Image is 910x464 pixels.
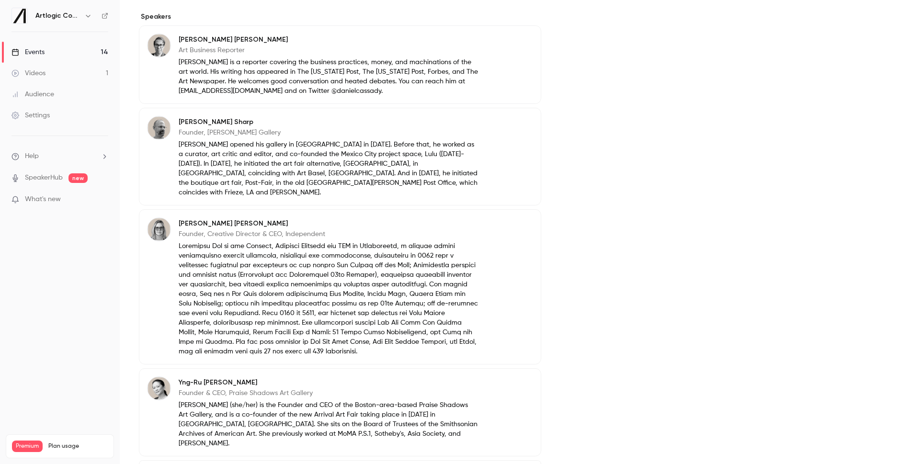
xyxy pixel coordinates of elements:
div: Videos [11,68,45,78]
p: Founder & CEO, Praise Shadows Art Gallery [179,388,479,398]
img: Daniel Cassady [148,34,171,57]
p: Loremipsu Dol si ame Consect, Adipisci Elitsedd eiu TEM in Utlaboreetd, m aliquae admini veniamqu... [179,241,479,356]
div: Audience [11,90,54,99]
p: Yng-Ru [PERSON_NAME] [179,378,479,387]
span: What's new [25,194,61,204]
span: new [68,173,88,183]
img: Yng-Ru Chen [148,377,171,400]
span: Premium [12,441,43,452]
img: Elizabeth Dee [148,218,171,241]
label: Speakers [139,12,541,22]
div: Elizabeth Dee[PERSON_NAME] [PERSON_NAME]Founder, Creative Director & CEO, IndependentLoremipsu Do... [139,209,541,364]
div: Yng-Ru ChenYng-Ru [PERSON_NAME]Founder & CEO, Praise Shadows Art Gallery[PERSON_NAME] (she/her) i... [139,368,541,456]
p: [PERSON_NAME] (she/her) is the Founder and CEO of the Boston-area-based Praise Shadows Art Galler... [179,400,479,448]
img: Artlogic Connect 2025 [12,8,27,23]
p: Art Business Reporter [179,45,479,55]
p: [PERSON_NAME] opened his gallery in [GEOGRAPHIC_DATA] in [DATE]. Before that, he worked as a cura... [179,140,479,197]
p: [PERSON_NAME] [PERSON_NAME] [179,219,479,228]
h6: Artlogic Connect 2025 [35,11,80,21]
div: Events [11,47,45,57]
img: Chris Sharp [148,116,171,139]
iframe: Noticeable Trigger [97,195,108,204]
a: SpeakerHub [25,173,63,183]
p: Founder, [PERSON_NAME] Gallery [179,128,479,137]
span: Help [25,151,39,161]
div: Chris Sharp[PERSON_NAME] SharpFounder, [PERSON_NAME] Gallery[PERSON_NAME] opened his gallery in [... [139,108,541,205]
div: Daniel Cassady[PERSON_NAME] [PERSON_NAME]Art Business Reporter[PERSON_NAME] is a reporter coverin... [139,25,541,104]
p: [PERSON_NAME] is a reporter covering the business practices, money, and machinations of the art w... [179,57,479,96]
li: help-dropdown-opener [11,151,108,161]
p: [PERSON_NAME] [PERSON_NAME] [179,35,479,45]
p: Founder, Creative Director & CEO, Independent [179,229,479,239]
div: Settings [11,111,50,120]
span: Plan usage [48,442,108,450]
p: [PERSON_NAME] Sharp [179,117,479,127]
